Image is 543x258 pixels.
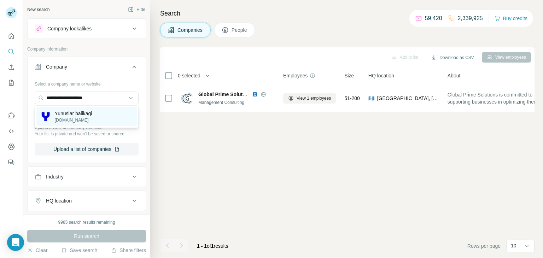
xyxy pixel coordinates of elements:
[6,61,17,74] button: Enrich CSV
[27,6,49,13] div: New search
[297,95,331,101] span: View 1 employees
[35,78,139,87] div: Select a company name or website
[35,131,139,137] p: Your list is private and won't be saved or shared.
[123,4,150,15] button: Hide
[6,30,17,42] button: Quick start
[46,63,67,70] div: Company
[283,72,308,79] span: Employees
[178,72,200,79] span: 0 selected
[198,99,275,106] div: Management Consulting
[425,14,442,23] p: 59,420
[35,143,139,156] button: Upload a list of companies
[377,95,439,102] span: [GEOGRAPHIC_DATA], [GEOGRAPHIC_DATA] Department
[495,13,527,23] button: Buy credits
[198,92,253,97] span: Global Prime Solutions
[55,117,92,123] p: [DOMAIN_NAME]
[6,140,17,153] button: Dashboard
[61,247,97,254] button: Save search
[6,156,17,169] button: Feedback
[368,95,374,102] span: 🇬🇹
[47,25,92,32] div: Company lookalikes
[448,72,461,79] span: About
[344,95,360,102] span: 51-200
[111,247,146,254] button: Share filters
[252,92,258,97] img: LinkedIn logo
[344,72,354,79] span: Size
[232,27,248,34] span: People
[55,110,92,117] p: Yunuslar balikagi
[181,93,193,104] img: Logo of Global Prime Solutions
[211,243,214,249] span: 1
[426,52,479,63] button: Download as CSV
[368,72,394,79] span: HQ location
[27,247,47,254] button: Clear
[28,168,146,185] button: Industry
[511,242,516,249] p: 10
[283,93,336,104] button: View 1 employees
[28,20,146,37] button: Company lookalikes
[6,109,17,122] button: Use Surfe on LinkedIn
[6,125,17,137] button: Use Surfe API
[27,46,146,52] p: Company information
[197,243,228,249] span: results
[467,242,501,250] span: Rows per page
[7,234,24,251] div: Open Intercom Messenger
[197,243,207,249] span: 1 - 1
[177,27,203,34] span: Companies
[6,45,17,58] button: Search
[46,197,72,204] div: HQ location
[41,112,51,122] img: Yunuslar balikagi
[28,58,146,78] button: Company
[58,219,115,225] div: 9985 search results remaining
[160,8,535,18] h4: Search
[46,173,64,180] div: Industry
[28,192,146,209] button: HQ location
[207,243,211,249] span: of
[6,76,17,89] button: My lists
[458,14,483,23] p: 2,339,925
